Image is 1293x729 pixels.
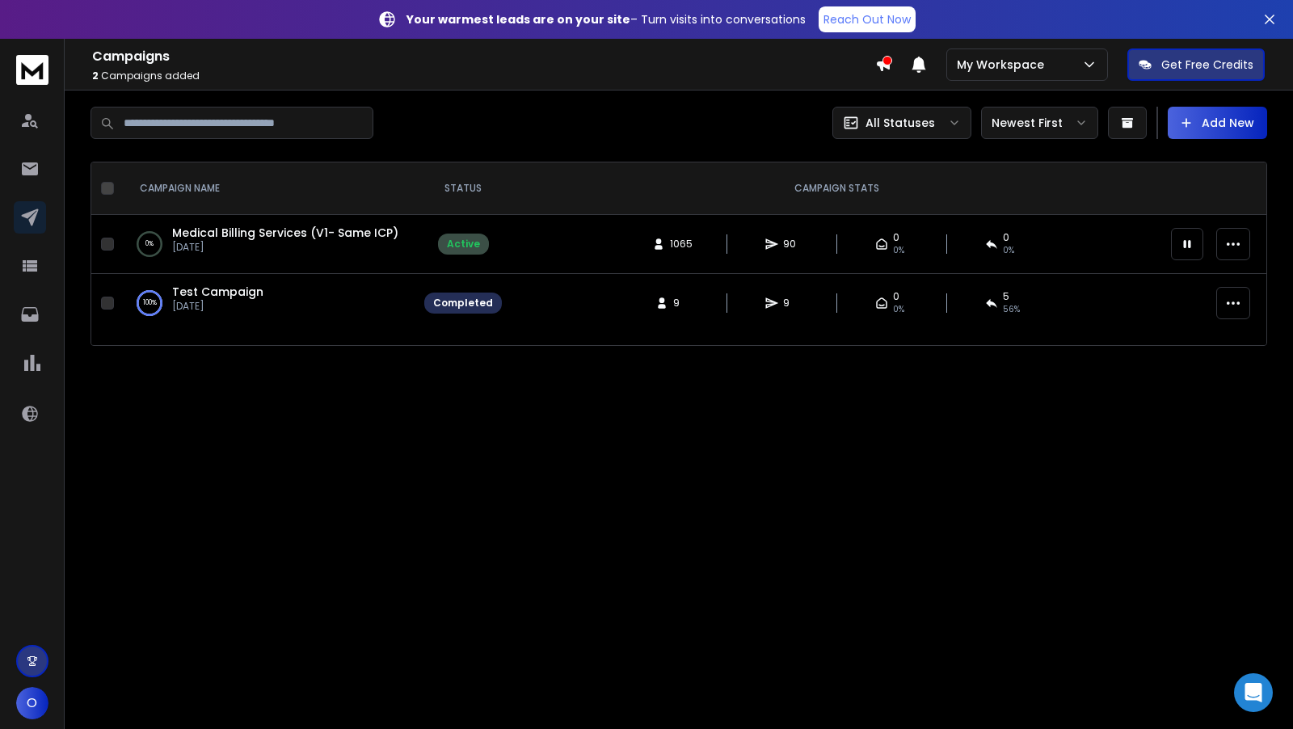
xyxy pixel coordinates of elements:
[120,162,415,215] th: CAMPAIGN NAME
[433,297,493,310] div: Completed
[1161,57,1253,73] p: Get Free Credits
[16,55,48,85] img: logo
[512,162,1161,215] th: CAMPAIGN STATS
[670,238,693,251] span: 1065
[172,241,398,254] p: [DATE]
[172,300,263,313] p: [DATE]
[1003,244,1014,257] span: 0 %
[92,69,99,82] span: 2
[1003,231,1009,244] span: 0
[893,231,899,244] span: 0
[172,284,263,300] a: Test Campaign
[893,244,904,257] span: 0%
[16,687,48,719] button: O
[120,215,415,274] td: 0%Medical Billing Services (V1- Same ICP)[DATE]
[783,238,799,251] span: 90
[957,57,1051,73] p: My Workspace
[143,295,157,311] p: 100 %
[866,115,935,131] p: All Statuses
[673,297,689,310] span: 9
[1168,107,1267,139] button: Add New
[172,225,398,241] a: Medical Billing Services (V1- Same ICP)
[783,297,799,310] span: 9
[406,11,806,27] p: – Turn visits into conversations
[145,236,154,252] p: 0 %
[1003,290,1009,303] span: 5
[415,162,512,215] th: STATUS
[823,11,911,27] p: Reach Out Now
[893,303,904,316] span: 0%
[819,6,916,32] a: Reach Out Now
[406,11,630,27] strong: Your warmest leads are on your site
[120,274,415,333] td: 100%Test Campaign[DATE]
[1127,48,1265,81] button: Get Free Credits
[893,290,899,303] span: 0
[1003,303,1020,316] span: 56 %
[447,238,480,251] div: Active
[92,47,875,66] h1: Campaigns
[92,70,875,82] p: Campaigns added
[981,107,1098,139] button: Newest First
[1234,673,1273,712] div: Open Intercom Messenger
